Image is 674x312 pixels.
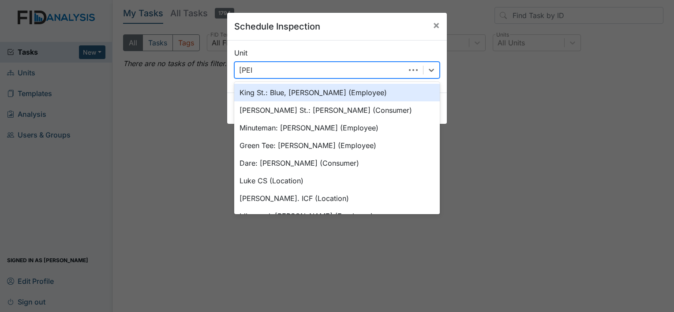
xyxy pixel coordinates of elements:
div: Minuteman: [PERSON_NAME] (Employee) [234,119,440,137]
div: Idlewood: [PERSON_NAME] (Employee) [234,207,440,225]
div: Luke CS (Location) [234,172,440,189]
label: Unit [234,48,247,58]
div: King St.: Blue, [PERSON_NAME] (Employee) [234,84,440,101]
button: Close [426,13,447,37]
div: Dare: [PERSON_NAME] (Consumer) [234,154,440,172]
div: [PERSON_NAME]. ICF (Location) [234,189,440,207]
div: Green Tee: [PERSON_NAME] (Employee) [234,137,440,154]
span: × [433,19,440,31]
h5: Schedule Inspection [234,20,320,33]
div: [PERSON_NAME] St.: [PERSON_NAME] (Consumer) [234,101,440,119]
